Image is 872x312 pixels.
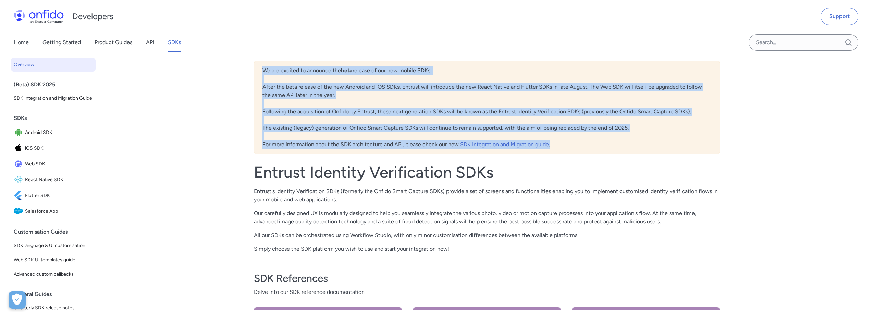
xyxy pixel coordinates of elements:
[25,207,93,216] span: Salesforce App
[11,172,96,187] a: IconReact Native SDKReact Native SDK
[14,111,98,125] div: SDKs
[341,67,353,74] b: beta
[25,128,93,137] span: Android SDK
[254,231,720,239] p: All our SDKs can be orchestrated using Workflow Studio, with only minor customisation differences...
[11,157,96,172] a: IconWeb SDKWeb SDK
[14,159,25,169] img: IconWeb SDK
[14,191,25,200] img: IconFlutter SDK
[254,187,720,204] p: Entrust's Identity Verification SDKs (formerly the Onfido Smart Capture SDKs) provide a set of sc...
[749,34,858,51] input: Onfido search input field
[146,33,154,52] a: API
[14,225,98,239] div: Customisation Guides
[14,256,93,264] span: Web SDK UI templates guide
[25,159,93,169] span: Web SDK
[14,143,25,153] img: IconiOS SDK
[460,141,549,148] a: SDK Integration and Migration guide
[14,128,25,137] img: IconAndroid SDK
[14,287,98,301] div: General Guides
[9,291,26,309] div: Cookie Preferences
[11,204,96,219] a: IconSalesforce AppSalesforce App
[11,267,96,281] a: Advanced custom callbacks
[11,125,96,140] a: IconAndroid SDKAndroid SDK
[11,253,96,267] a: Web SDK UI templates guide
[42,33,81,52] a: Getting Started
[72,11,113,22] h1: Developers
[25,191,93,200] span: Flutter SDK
[11,188,96,203] a: IconFlutter SDKFlutter SDK
[254,272,720,285] h3: SDK References
[254,61,720,154] div: We are excited to announce the release of our new mobile SDKs. After the beta release of the new ...
[11,141,96,156] a: IconiOS SDKiOS SDK
[14,175,25,185] img: IconReact Native SDK
[14,304,93,312] span: Quarterly SDK release notes
[11,239,96,252] a: SDK language & UI customisation
[254,209,720,226] p: Our carefully designed UX is modularly designed to help you seamlessly integrate the various phot...
[14,270,93,278] span: Advanced custom callbacks
[14,241,93,250] span: SDK language & UI customisation
[95,33,132,52] a: Product Guides
[254,163,720,182] h1: Entrust Identity Verification SDKs
[11,58,96,72] a: Overview
[14,10,64,23] img: Onfido Logo
[254,288,720,296] span: Delve into our SDK reference documentation
[14,61,93,69] span: Overview
[9,291,26,309] button: Open Preferences
[14,78,98,91] div: (Beta) SDK 2025
[11,91,96,105] a: SDK Integration and Migration Guide
[25,175,93,185] span: React Native SDK
[168,33,181,52] a: SDKs
[254,245,720,253] p: Simply choose the SDK platform you wish to use and start your integration now!
[14,33,29,52] a: Home
[14,207,25,216] img: IconSalesforce App
[25,143,93,153] span: iOS SDK
[821,8,858,25] a: Support
[14,94,93,102] span: SDK Integration and Migration Guide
